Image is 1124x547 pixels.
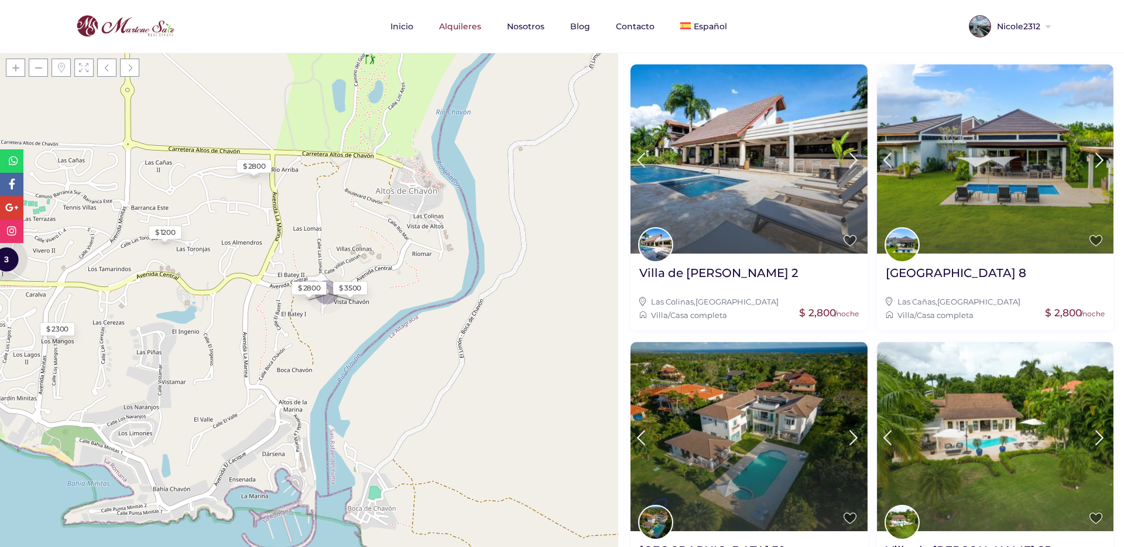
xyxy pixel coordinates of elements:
a: Las Cañas [897,297,935,306]
a: Villa de [PERSON_NAME] 2 [639,265,798,289]
img: Villa de lujo Barranca 39 [630,342,868,531]
span: Nicole2312 [991,22,1043,30]
img: Villa de lujo Vivero 25 [877,342,1114,531]
div: $ 1200 [155,227,176,238]
a: Casa completa [670,310,727,320]
img: Villa de lujo Cañas 8 [877,64,1114,254]
img: Villa de lujo Colinas 2 [630,64,868,254]
span: Español [694,21,727,32]
div: / [886,309,1105,322]
div: Cargando mapas [221,152,397,213]
div: $ 2800 [298,283,321,293]
div: / [639,309,859,322]
img: logo [73,12,177,40]
a: [GEOGRAPHIC_DATA] [937,297,1020,306]
a: Villa [651,310,668,320]
div: $ 2300 [46,324,68,334]
div: $ 2800 [243,161,266,172]
div: , [886,295,1105,308]
div: , [639,295,859,308]
div: 2 [306,270,348,314]
a: Villa [897,310,914,320]
a: Las Colinas [651,297,694,306]
a: [GEOGRAPHIC_DATA] 8 [886,265,1026,289]
h2: Villa de [PERSON_NAME] 2 [639,265,798,281]
div: $ 3500 [339,283,361,293]
a: Casa completa [917,310,974,320]
h2: [GEOGRAPHIC_DATA] 8 [886,265,1026,281]
a: [GEOGRAPHIC_DATA] [695,297,779,306]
